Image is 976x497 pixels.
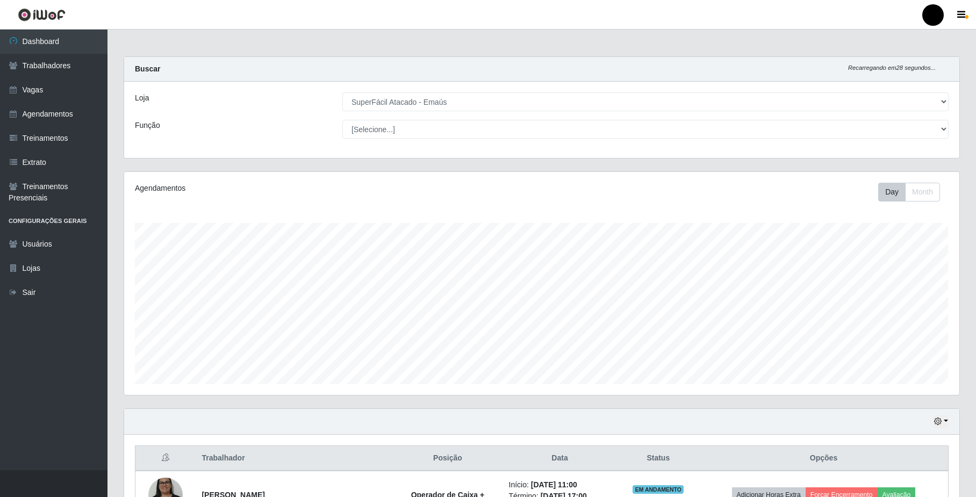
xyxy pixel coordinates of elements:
[699,446,948,471] th: Opções
[135,92,149,104] label: Loja
[509,479,611,491] li: Início:
[135,183,464,194] div: Agendamentos
[848,64,936,71] i: Recarregando em 28 segundos...
[633,485,684,494] span: EM ANDAMENTO
[18,8,66,21] img: CoreUI Logo
[135,64,160,73] strong: Buscar
[878,183,940,201] div: First group
[878,183,949,201] div: Toolbar with button groups
[878,183,906,201] button: Day
[393,446,502,471] th: Posição
[503,446,618,471] th: Data
[905,183,940,201] button: Month
[618,446,699,471] th: Status
[135,120,160,131] label: Função
[531,480,577,489] time: [DATE] 11:00
[195,446,393,471] th: Trabalhador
